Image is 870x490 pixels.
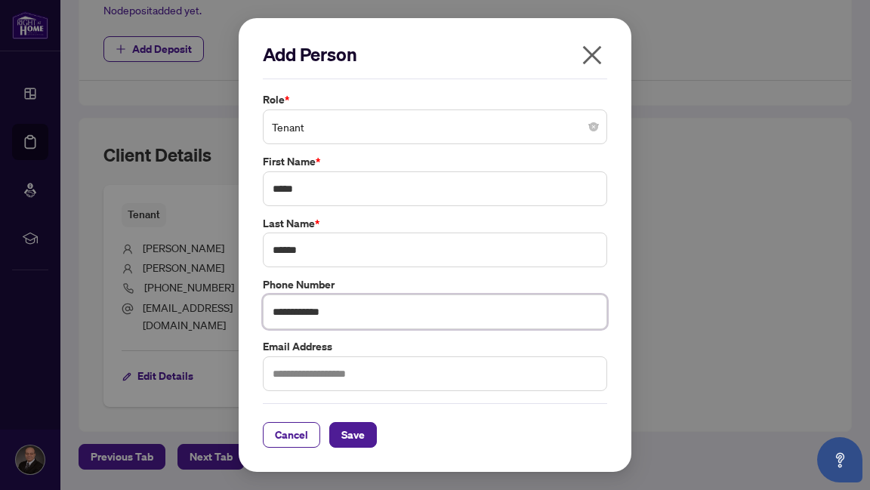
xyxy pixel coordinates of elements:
button: Open asap [817,437,862,482]
button: Cancel [263,422,320,448]
span: close-circle [589,122,598,131]
label: Email Address [263,338,607,355]
span: close [580,43,604,67]
span: Cancel [275,423,308,447]
h2: Add Person [263,42,607,66]
span: Tenant [272,112,598,141]
label: First Name [263,153,607,170]
label: Last Name [263,215,607,232]
span: Save [341,423,365,447]
button: Save [329,422,377,448]
label: Phone Number [263,276,607,293]
label: Role [263,91,607,108]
